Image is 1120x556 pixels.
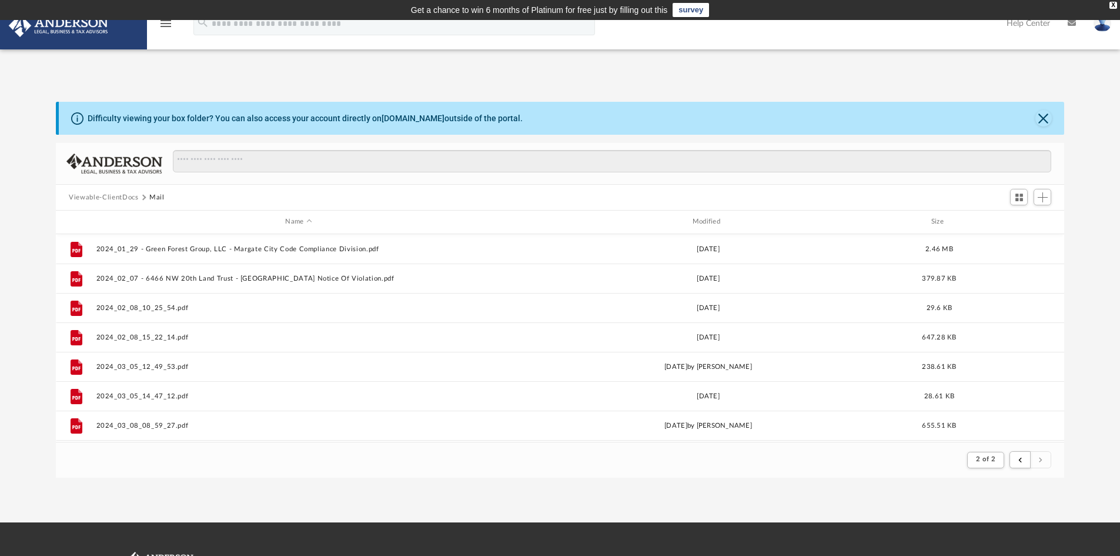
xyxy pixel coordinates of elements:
button: Viewable-ClientDocs [69,192,138,203]
button: Mail [149,192,165,203]
div: [DATE] [506,391,911,401]
a: menu [159,22,173,31]
a: [DOMAIN_NAME] [382,114,444,123]
span: 2 of 2 [976,456,995,462]
div: close [1109,2,1117,9]
button: 2024_02_08_10_25_54.pdf [96,304,501,312]
i: search [196,16,209,29]
div: Modified [506,217,911,227]
div: [DATE] by [PERSON_NAME] [506,420,911,431]
input: Search files and folders [173,150,1051,172]
div: Size [916,217,963,227]
button: Add [1034,189,1051,205]
div: id [61,217,91,227]
div: id [968,217,1051,227]
span: 2.46 MB [925,245,953,252]
button: Switch to Grid View [1010,189,1028,205]
button: 2024_01_29 - Green Forest Group, LLC - Margate City Code Compliance Division.pdf [96,245,501,253]
button: 2 of 2 [967,452,1004,468]
div: [DATE] by [PERSON_NAME] [506,361,911,372]
button: 2024_03_05_12_49_53.pdf [96,363,501,371]
button: 2024_03_08_08_59_27.pdf [96,422,501,430]
div: Difficulty viewing your box folder? You can also access your account directly on outside of the p... [88,112,523,125]
button: 2024_02_08_15_22_14.pdf [96,334,501,341]
span: 655.51 KB [922,422,957,428]
span: 379.87 KB [922,275,957,281]
div: [DATE] [506,273,911,284]
span: 647.28 KB [922,334,957,340]
div: [DATE] [506,302,911,313]
div: [DATE] [506,332,911,342]
a: survey [673,3,709,17]
div: [DATE] [506,244,911,254]
span: 29.6 KB [927,304,952,311]
div: Name [96,217,501,227]
img: Anderson Advisors Platinum Portal [5,14,112,37]
div: Get a chance to win 6 months of Platinum for free just by filling out this [411,3,668,17]
div: grid [56,234,1064,442]
button: Close [1035,110,1052,126]
img: User Pic [1094,15,1111,32]
button: 2024_02_07 - 6466 NW 20th Land Trust - [GEOGRAPHIC_DATA] Notice Of Violation.pdf [96,275,501,282]
span: 238.61 KB [922,363,957,369]
i: menu [159,16,173,31]
span: 28.61 KB [924,392,954,399]
button: 2024_03_05_14_47_12.pdf [96,392,501,400]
